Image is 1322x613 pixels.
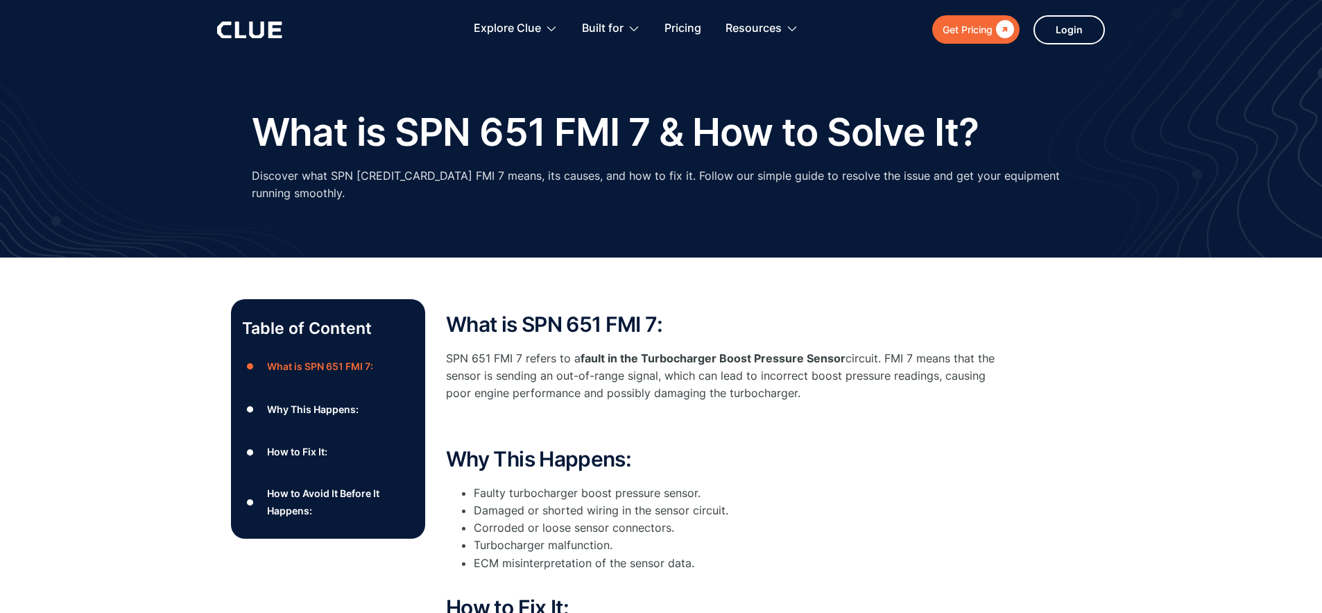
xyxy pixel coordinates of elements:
[446,448,1001,471] h2: Why This Happens:
[242,442,414,462] a: ●How to Fix It:
[242,399,259,420] div: ●
[474,555,1001,589] li: ECM misinterpretation of the sensor data.
[581,351,845,365] strong: fault in the Turbocharger Boost Pressure Sensor
[474,485,1001,502] li: Faulty turbocharger boost pressure sensor.
[242,356,414,377] a: ●What is SPN 651 FMI 7:
[242,317,414,339] p: Table of Content
[242,442,259,462] div: ●
[267,443,327,460] div: How to Fix It:
[446,350,1001,403] p: SPN 651 FMI 7 refers to a circuit. FMI 7 means that the sensor is sending an out-of-range signal,...
[582,7,624,51] div: Built for
[252,111,979,153] h1: What is SPN 651 FMI 7 & How to Solve It?
[474,502,1001,519] li: Damaged or shorted wiring in the sensor circuit.
[242,492,259,512] div: ●
[474,7,541,51] div: Explore Clue
[267,485,414,519] div: How to Avoid It Before It Happens:
[446,417,1001,434] p: ‍
[932,15,1020,44] a: Get Pricing
[726,7,782,51] div: Resources
[474,537,1001,554] li: Turbocharger malfunction.
[993,21,1014,38] div: 
[474,519,1001,537] li: Corroded or loose sensor connectors.
[943,21,993,38] div: Get Pricing
[446,313,1001,336] h2: What is SPN 651 FMI 7:
[726,7,798,51] div: Resources
[267,401,359,418] div: Why This Happens:
[252,167,1070,202] p: Discover what SPN [CREDIT_CARD_DATA] FMI 7 means, its causes, and how to fix it. Follow our simpl...
[1033,15,1105,44] a: Login
[242,485,414,519] a: ●How to Avoid It Before It Happens:
[664,7,701,51] a: Pricing
[242,399,414,420] a: ●Why This Happens:
[582,7,640,51] div: Built for
[267,358,373,375] div: What is SPN 651 FMI 7:
[242,356,259,377] div: ●
[474,7,558,51] div: Explore Clue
